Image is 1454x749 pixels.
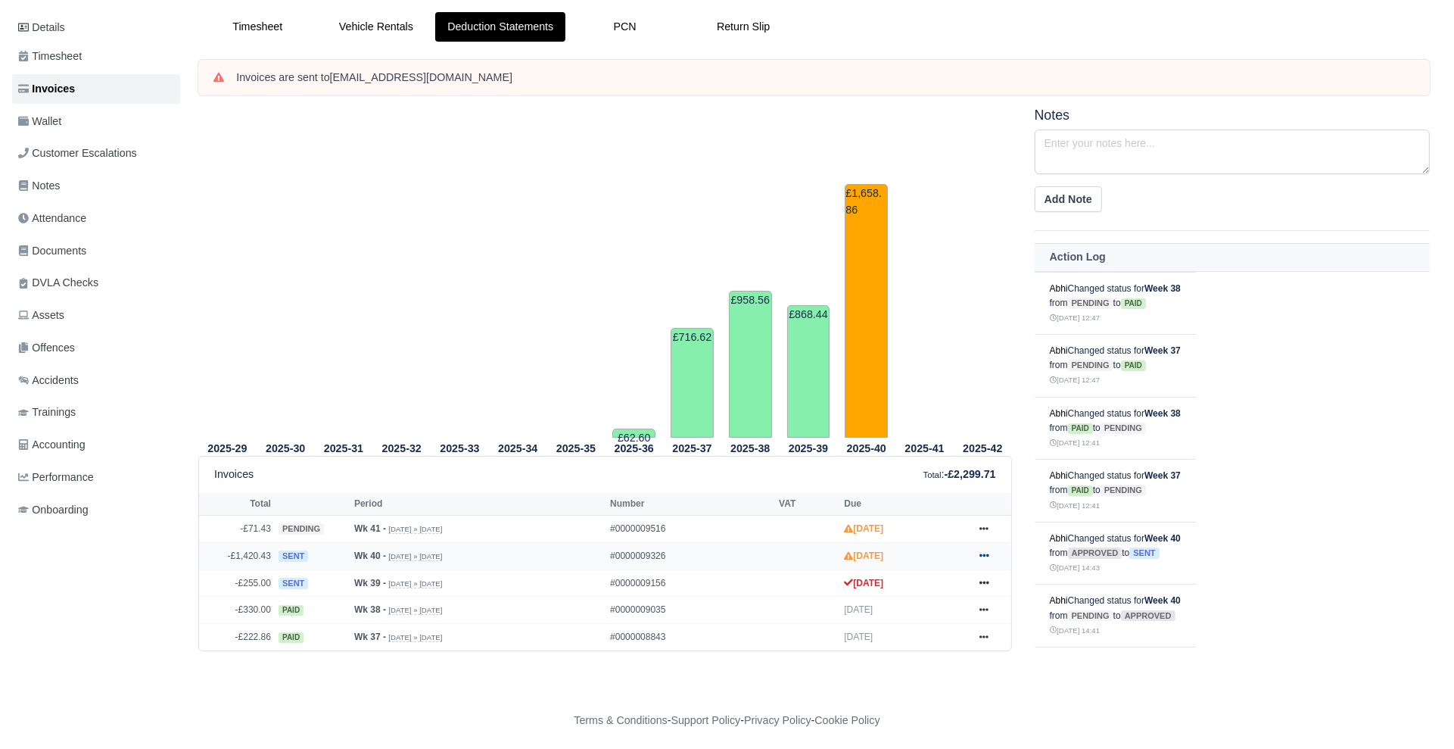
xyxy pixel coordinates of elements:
[780,438,838,457] th: 2025-39
[923,470,942,479] small: Total
[12,107,180,136] a: Wallet
[923,466,996,483] div: :
[1121,610,1175,622] span: approved
[18,404,76,421] span: Trainings
[18,274,98,292] span: DVLA Checks
[435,12,565,42] a: Deduction Statements
[18,339,75,357] span: Offences
[12,236,180,266] a: Documents
[18,242,86,260] span: Documents
[1050,470,1068,481] a: Abhi
[1050,376,1100,384] small: [DATE] 12:47
[1050,408,1068,419] a: Abhi
[279,523,324,535] span: pending
[845,184,888,438] td: £1,658.86
[744,714,811,726] a: Privacy Policy
[388,633,442,642] small: [DATE] » [DATE]
[837,438,895,457] th: 2025-40
[729,291,772,438] td: £958.56
[18,145,137,162] span: Customer Escalations
[1050,501,1100,510] small: [DATE] 12:41
[199,570,275,597] td: -£255.00
[350,493,606,516] th: Period
[663,438,721,457] th: 2025-37
[775,493,840,516] th: VAT
[18,177,60,195] span: Notes
[12,366,180,395] a: Accidents
[844,632,873,642] span: [DATE]
[18,80,75,98] span: Invoices
[1144,595,1181,606] strong: Week 40
[372,438,431,457] th: 2025-32
[12,14,180,42] a: Details
[257,438,315,457] th: 2025-30
[18,307,64,324] span: Assets
[12,430,180,460] a: Accounting
[1121,360,1146,371] span: paid
[1068,423,1093,434] span: paid
[612,429,655,438] td: £62.60
[489,438,547,457] th: 2025-34
[12,74,180,104] a: Invoices
[1121,298,1146,309] span: paid
[606,570,775,597] td: #0000009156
[1050,314,1100,322] small: [DATE] 12:47
[1035,108,1430,123] h5: Notes
[279,578,308,589] span: sent
[214,468,254,481] h6: Invoices
[354,523,386,534] strong: Wk 41 -
[199,624,275,651] td: -£222.86
[1035,522,1196,585] td: Changed status for from to
[18,210,86,227] span: Attendance
[236,70,1415,86] div: Invoices are sent to
[721,438,780,457] th: 2025-38
[1129,548,1159,559] span: sent
[388,606,442,615] small: [DATE] » [DATE]
[1035,335,1196,398] td: Changed status for from to
[606,543,775,570] td: #0000009326
[330,71,512,83] strong: [EMAIL_ADDRESS][DOMAIN_NAME]
[12,204,180,233] a: Attendance
[1035,186,1102,212] button: Add Note
[18,372,79,389] span: Accidents
[844,551,883,561] strong: [DATE]
[1068,610,1113,622] span: pending
[945,468,996,480] strong: -£2,299.71
[18,436,86,454] span: Accounting
[1144,283,1181,294] strong: Week 38
[279,605,304,616] span: paid
[1378,676,1454,749] iframe: Chat Widget
[844,523,883,534] strong: [DATE]
[605,438,663,457] th: 2025-36
[1050,345,1068,356] a: Abhi
[1050,533,1068,544] a: Abhi
[431,438,489,457] th: 2025-33
[1050,563,1100,572] small: [DATE] 14:43
[954,438,1012,457] th: 2025-42
[315,438,373,457] th: 2025-31
[18,48,82,65] span: Timesheet
[12,171,180,201] a: Notes
[199,516,275,543] td: -£71.43
[12,398,180,427] a: Trainings
[388,552,442,561] small: [DATE] » [DATE]
[606,516,775,543] td: #0000009516
[1068,360,1113,371] span: pending
[12,333,180,363] a: Offences
[199,493,275,516] th: Total
[1050,283,1068,294] a: Abhi
[574,714,667,726] a: Terms & Conditions
[1144,408,1181,419] strong: Week 38
[279,632,304,643] span: paid
[198,438,257,457] th: 2025-29
[1035,585,1196,648] td: Changed status for from to
[606,597,775,624] td: #0000009035
[606,624,775,651] td: #0000008843
[1068,548,1122,559] span: approved
[12,463,180,492] a: Performance
[606,493,775,516] th: Number
[671,328,714,438] td: £716.62
[354,604,386,615] strong: Wk 38 -
[18,469,94,486] span: Performance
